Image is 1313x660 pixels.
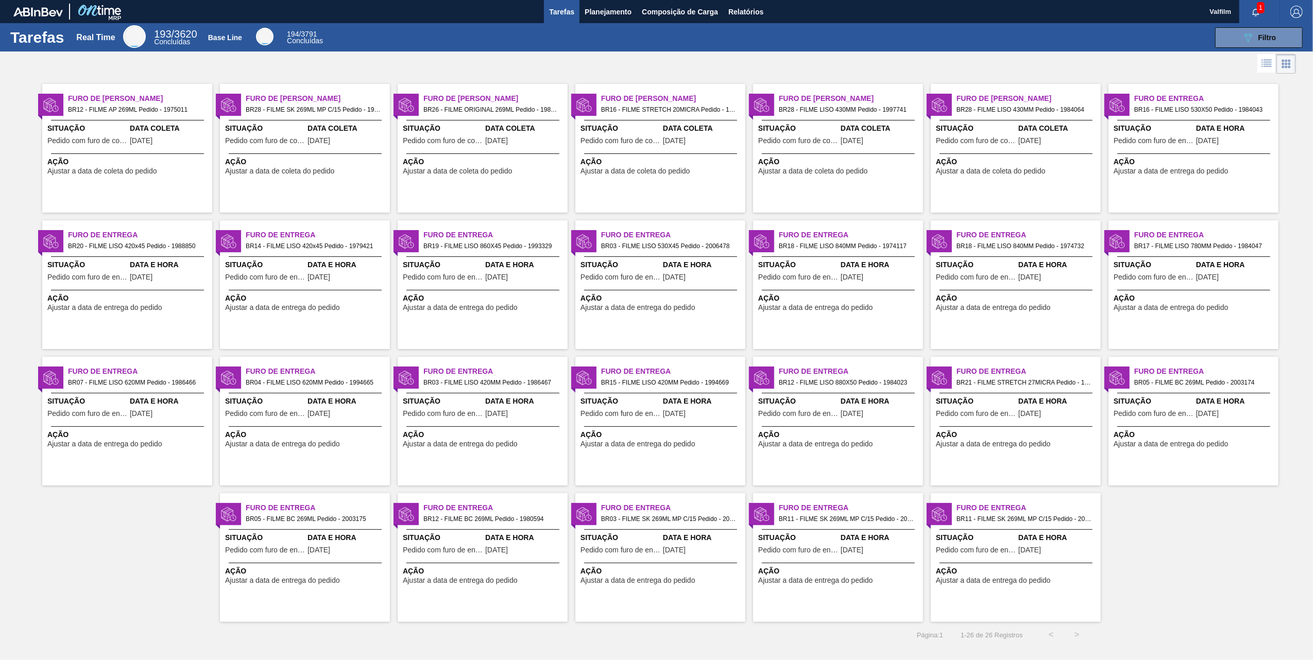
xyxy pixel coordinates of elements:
[221,234,236,249] img: status
[221,370,236,386] img: status
[225,429,387,440] span: Ação
[68,230,212,240] span: Furo de Entrega
[581,410,660,418] span: Pedido com furo de entrega
[403,293,565,304] span: Ação
[601,513,737,525] span: BR03 - FILME SK 269ML MP C/15 Pedido - 2003115
[936,440,1051,448] span: Ajustar a data de entrega do pedido
[423,513,559,525] span: BR12 - FILME BC 269ML Pedido - 1980594
[1276,54,1296,74] div: Visão em Cards
[779,240,915,252] span: BR18 - FILME LISO 840MM Pedido - 1974117
[601,93,745,104] span: Furo de Coleta
[663,259,743,270] span: Data e Hora
[1114,410,1193,418] span: Pedido com furo de entrega
[1018,532,1098,543] span: Data e Hora
[1196,396,1276,407] span: Data e Hora
[936,293,1098,304] span: Ação
[308,273,330,281] span: 29/08/2025,
[957,366,1101,377] span: Furo de Entrega
[581,396,660,407] span: Situação
[47,440,162,448] span: Ajustar a data de entrega do pedido
[1110,97,1125,113] img: status
[957,93,1101,104] span: Furo de Coleta
[1018,546,1041,554] span: 30/08/2025,
[403,259,483,270] span: Situação
[225,293,387,304] span: Ação
[1018,396,1098,407] span: Data e Hora
[403,429,565,440] span: Ação
[601,502,745,513] span: Furo de Entrega
[841,273,863,281] span: 26/08/2025,
[642,6,718,18] span: Composição de Carga
[403,440,518,448] span: Ajustar a data de entrega do pedido
[76,33,115,42] div: Real Time
[957,377,1093,388] span: BR21 - FILME STRETCH 27MICRA Pedido - 1979410
[581,577,695,584] span: Ajustar a data de entrega do pedido
[403,532,483,543] span: Situação
[663,273,686,281] span: 31/08/2025,
[779,366,923,377] span: Furo de Entrega
[581,259,660,270] span: Situação
[423,240,559,252] span: BR19 - FILME LISO 860X45 Pedido - 1993329
[47,293,210,304] span: Ação
[1038,622,1064,648] button: <
[403,577,518,584] span: Ajustar a data de entrega do pedido
[936,123,1016,134] span: Situação
[130,273,152,281] span: 22/08/2025,
[423,377,559,388] span: BR03 - FILME LISO 420MM Pedido - 1986467
[585,6,632,18] span: Planejamento
[399,370,414,386] img: status
[225,546,305,554] span: Pedido com furo de entrega
[663,137,686,145] span: 26/08/2025
[225,566,387,577] span: Ação
[154,28,197,40] span: / 3620
[758,273,838,281] span: Pedido com furo de entrega
[47,429,210,440] span: Ação
[225,273,305,281] span: Pedido com furo de entrega
[403,123,483,134] span: Situação
[936,546,1016,554] span: Pedido com furo de entrega
[936,429,1098,440] span: Ação
[663,532,743,543] span: Data e Hora
[399,97,414,113] img: status
[1290,6,1303,18] img: Logout
[936,137,1016,145] span: Pedido com furo de coleta
[754,507,770,522] img: status
[246,502,390,513] span: Furo de Entrega
[758,532,838,543] span: Situação
[601,366,745,377] span: Furo de Entrega
[576,507,592,522] img: status
[758,259,838,270] span: Situação
[403,157,565,167] span: Ação
[47,273,127,281] span: Pedido com furo de entrega
[957,230,1101,240] span: Furo de Entrega
[485,396,565,407] span: Data e Hora
[10,31,64,43] h1: Tarefas
[68,377,204,388] span: BR07 - FILME LISO 620MM Pedido - 1986466
[485,137,508,145] span: 15/08/2025
[123,25,146,48] div: Real Time
[47,137,127,145] span: Pedido com furo de coleta
[68,104,204,115] span: BR12 - FILME AP 269ML Pedido - 1975011
[287,31,323,44] div: Base Line
[225,259,305,270] span: Situação
[601,104,737,115] span: BR16 - FILME STRETCH 20MICRA Pedido - 1997783
[1134,240,1270,252] span: BR17 - FILME LISO 780MM Pedido - 1984047
[1114,167,1229,175] span: Ajustar a data de entrega do pedido
[68,240,204,252] span: BR20 - FILME LISO 420x45 Pedido - 1988850
[1134,377,1270,388] span: BR05 - FILME BC 269ML Pedido - 2003174
[130,396,210,407] span: Data e Hora
[246,230,390,240] span: Furo de Entrega
[1018,137,1041,145] span: 26/08/2025
[1114,304,1229,311] span: Ajustar a data de entrega do pedido
[403,167,513,175] span: Ajustar a data de coleta do pedido
[779,502,923,513] span: Furo de Entrega
[225,577,340,584] span: Ajustar a data de entrega do pedido
[581,440,695,448] span: Ajustar a data de entrega do pedido
[936,273,1016,281] span: Pedido com furo de entrega
[758,157,920,167] span: Ação
[758,566,920,577] span: Ação
[932,370,947,386] img: status
[47,304,162,311] span: Ajustar a data de entrega do pedido
[1134,366,1278,377] span: Furo de Entrega
[936,577,1051,584] span: Ajustar a data de entrega do pedido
